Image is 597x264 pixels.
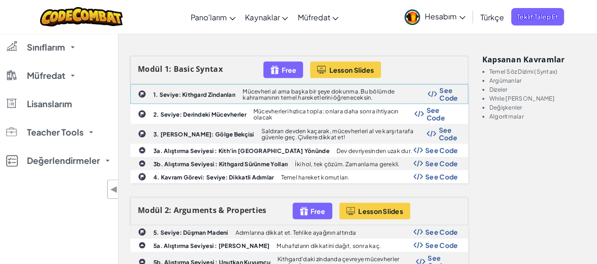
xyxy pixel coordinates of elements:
a: Kaynaklar [240,4,293,30]
a: 2. Seviye: Derindeki Mücevherler Mücevherleri hızlıca topla; onlara daha sonra ihtiyacın olacak S... [130,104,468,124]
img: Show Code Logo [414,111,424,117]
span: 2: [165,205,172,215]
img: Show Code Logo [413,147,423,153]
span: See Code [425,173,458,180]
span: Teacher Tools [27,128,84,136]
img: Show Code Logo [413,173,423,180]
p: Adımlarına dikkat et. Tehlike ayağının altında [235,230,355,236]
img: IconPracticeLevel.svg [138,160,146,167]
li: Dizeler [489,86,586,93]
span: Lesson Slides [358,207,403,215]
p: İki hol, tek çözüm. Zamanlama gerekli. [295,161,399,167]
b: 5. Seviye: Düşman Madeni [153,229,228,236]
li: While [PERSON_NAME] [489,95,586,102]
p: Muhafızların dikkatini dağıt, sonra kaç. [277,243,381,249]
a: 5. Seviye: Düşman Madeni Adımlarına dikkat et. Tehlike ayağının altında Show Code Logo See Code [130,225,468,238]
img: IconPracticeLevel.svg [138,146,146,154]
img: Show Code Logo [427,130,436,137]
span: Kaynaklar [245,12,279,22]
p: Mücevherleri hızlıca topla; onlara daha sonra ihtiyacın olacak [253,108,415,120]
b: 2. Seviye: Derindeki Mücevherler [153,111,246,118]
span: See Code [426,106,458,121]
b: 3b. Alıştırma Seviyesi : Kithgard Sürünme Yolları [153,161,288,168]
a: 1. Seviye: Kithgard Zindanları Mücevheri al ama başka bir şeye dokunma. Bu bölümde kahramanının t... [130,84,468,104]
a: 3b. Alıştırma Seviyesi : Kithgard Sürünme Yolları İki hol, tek çözüm. Zamanlama gerekli. Show Cod... [130,157,468,170]
li: Temel Söz Dizimi (Syntax) [489,68,586,75]
p: Mücevheri al ama başka bir şeye dokunma. Bu bölümde kahramanının temel hareketlerini öğreneceksin. [243,88,428,101]
span: Free [311,207,325,215]
img: IconChallengeLevel.svg [138,129,146,138]
img: IconChallengeLevel.svg [138,172,146,181]
img: Show Code Logo [428,91,437,97]
img: IconChallengeLevel.svg [138,228,146,236]
b: 3a. Alıştırma Seviyesi : Kith'in [GEOGRAPHIC_DATA] Yönünde [153,147,329,154]
a: 5a. Alıştırma Seviyesi : [PERSON_NAME] Muhafızların dikkatini dağıt, sonra kaç. Show Code Logo Se... [130,238,468,252]
span: Arguments & Properties [173,205,266,215]
span: Lesson Slides [329,66,374,74]
img: Show Code Logo [413,160,423,167]
span: Lisanslarım [27,100,72,108]
span: Değerlendirmeler [27,156,100,165]
span: See Code [438,126,458,141]
span: Müfredat [27,71,65,80]
span: Pano'larım [191,12,227,22]
img: IconFreeLevelv2.svg [270,64,279,75]
span: Modül [138,64,162,74]
span: ◀ [110,182,118,196]
b: 3. [PERSON_NAME]: Gölge Bekçisi [153,131,254,138]
a: Pano'larım [186,4,240,30]
a: 3. [PERSON_NAME]: Gölge Bekçisi Saldıran devden kaçarak, mücevherleri al ve karşı tarafa güvenle ... [130,124,468,144]
span: See Code [425,241,458,249]
button: Lesson Slides [339,203,410,219]
b: 4. Kavram Görevi: Seviye: Dikkatli Adımlar [153,174,274,181]
img: IconChallengeLevel.svg [138,110,146,118]
span: Free [281,66,296,74]
span: Basic Syntax [173,64,222,74]
img: IconChallengeLevel.svg [138,90,146,98]
img: Show Code Logo [413,229,423,235]
button: Lesson Slides [310,61,381,78]
span: 1: [165,64,172,74]
a: Türkçe [476,4,509,30]
span: Modül [138,205,162,215]
img: avatar [404,9,420,25]
span: See Code [439,86,458,102]
img: IconFreeLevelv2.svg [300,205,308,216]
span: Müfredat [297,12,330,22]
b: 5a. Alıştırma Seviyesi : [PERSON_NAME] [153,242,269,249]
a: 4. Kavram Görevi: Seviye: Dikkatli Adımlar Temel hareket komutları. Show Code Logo See Code [130,170,468,183]
img: IconPracticeLevel.svg [138,241,146,249]
a: Müfredat [293,4,343,30]
p: Dev devriyesinden uzak dur. [336,148,412,154]
a: Teklif Talep Et [511,8,564,26]
a: 3a. Alıştırma Seviyesi : Kith'in [GEOGRAPHIC_DATA] Yönünde Dev devriyesinden uzak dur. Show Code ... [130,144,468,157]
span: See Code [425,160,458,167]
img: Show Code Logo [413,242,423,248]
p: Saldıran devden kaçarak, mücevherleri al ve karşı tarafa güvenle geç. Çivilere dikkat et! [261,128,427,140]
li: Algoritmalar [489,113,586,119]
span: See Code [425,228,458,236]
span: See Code [425,146,458,154]
b: 1. Seviye: Kithgard Zindanları [153,91,235,98]
p: Temel hareket komutları. [281,174,349,180]
a: Hesabım [400,2,470,32]
span: Türkçe [480,12,504,22]
img: CodeCombat logo [40,7,123,26]
span: Sınıflarım [27,43,65,51]
li: Argümanlar [489,77,586,84]
h3: Kapsanan kavramlar [482,56,586,64]
li: Değişkenler [489,104,586,111]
span: Hesabım [425,11,465,21]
